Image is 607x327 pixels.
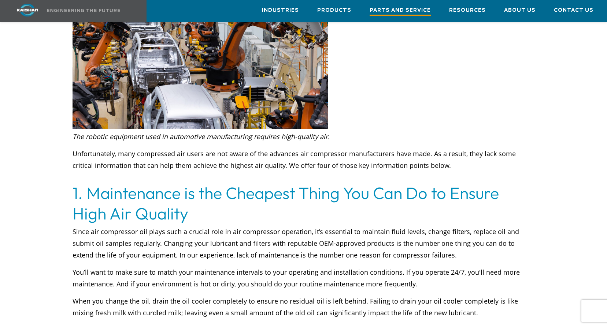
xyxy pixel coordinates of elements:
[504,6,536,15] span: About Us
[47,9,120,12] img: Engineering the future
[554,0,593,20] a: Contact Us
[73,226,534,261] p: Since air compressor oil plays such a crucial role in air compressor operation, it’s essential to...
[317,0,351,20] a: Products
[73,295,534,319] p: When you change the oil, drain the oil cooler completely to ensure no residual oil is left behind...
[370,6,431,16] span: Parts and Service
[449,0,486,20] a: Resources
[73,132,330,141] em: The robotic equipment used in automotive manufacturing requires high-quality air.
[262,6,299,15] span: Industries
[317,6,351,15] span: Products
[262,0,299,20] a: Industries
[73,183,534,224] h2: 1. Maintenance is the Cheapest Thing You Can Do to Ensure High Air Quality
[449,6,486,15] span: Resources
[73,266,534,290] p: You’ll want to make sure to match your maintenance intervals to your operating and installation c...
[370,0,431,22] a: Parts and Service
[73,148,534,183] p: Unfortunately, many compressed air users are not aware of the advances air compressor manufacture...
[504,0,536,20] a: About Us
[554,6,593,15] span: Contact Us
